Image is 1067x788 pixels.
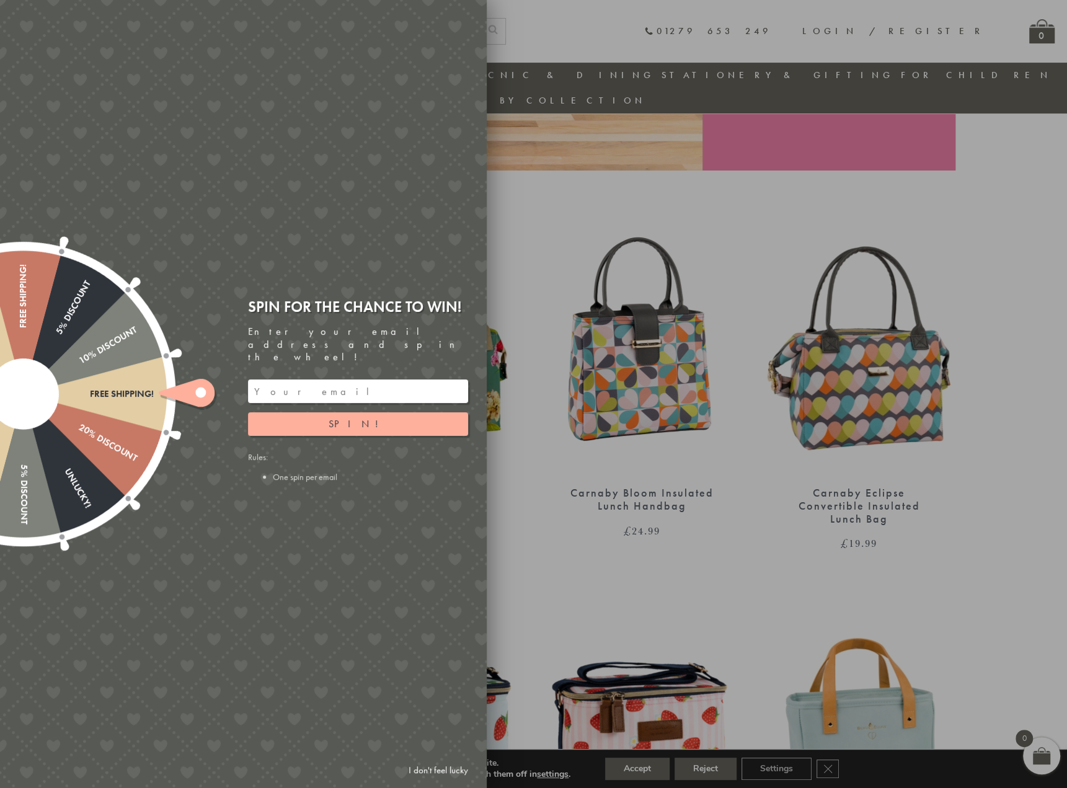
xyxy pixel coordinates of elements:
div: 5% Discount [18,394,29,525]
li: One spin per email [273,471,468,482]
input: Your email [248,379,468,403]
span: Spin! [329,417,387,430]
div: Rules: [248,451,468,482]
div: Enter your email address and spin the wheel! [248,325,468,364]
div: 10% Discount [20,324,138,399]
button: Spin! [248,412,468,436]
div: Unlucky! [19,391,93,509]
div: 5% Discount [19,278,93,396]
div: Spin for the chance to win! [248,297,468,316]
div: Free shipping! [18,264,29,394]
div: Free shipping! [24,389,154,399]
div: 20% Discount [20,389,138,464]
a: I don't feel lucky [402,759,474,782]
